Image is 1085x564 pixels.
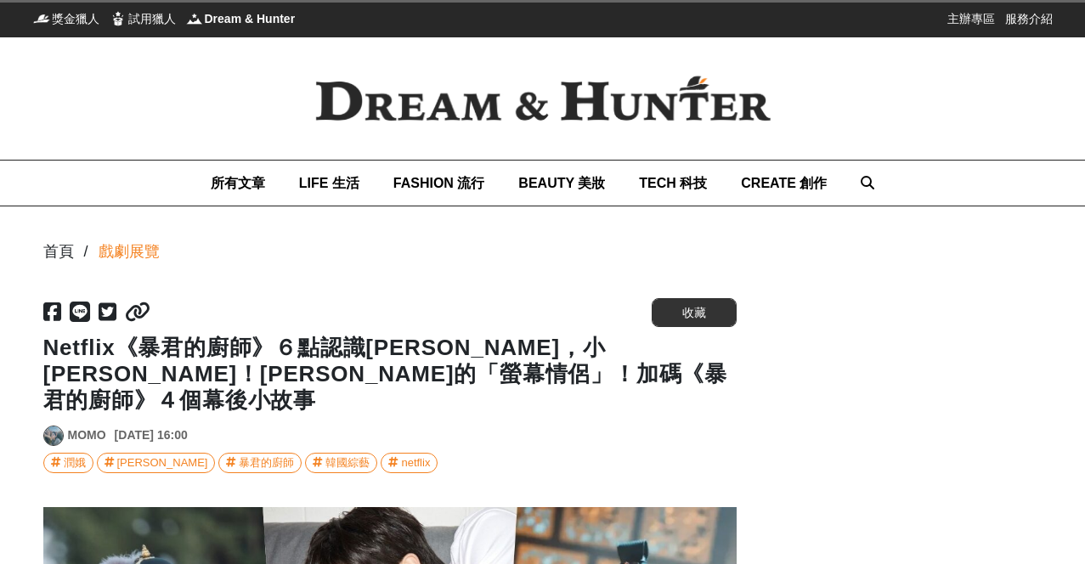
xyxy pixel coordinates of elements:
[211,161,265,206] a: 所有文章
[128,10,176,27] span: 試用獵人
[639,161,707,206] a: TECH 科技
[305,453,377,473] a: 韓國綜藝
[205,10,296,27] span: Dream & Hunter
[186,10,296,27] a: Dream & HunterDream & Hunter
[68,426,106,444] a: MOMO
[43,335,737,415] h1: Netflix《暴君的廚師》６點認識[PERSON_NAME]，小[PERSON_NAME]！[PERSON_NAME]的「螢幕情侶」！加碼《暴君的廚師》４個幕後小故事
[52,10,99,27] span: 獎金獵人
[288,48,798,149] img: Dream & Hunter
[639,176,707,190] span: TECH 科技
[401,454,430,472] div: netflix
[110,10,127,27] img: 試用獵人
[518,176,605,190] span: BEAUTY 美妝
[218,453,302,473] a: 暴君的廚師
[43,453,93,473] a: 潤娥
[84,240,88,263] div: /
[115,426,188,444] div: [DATE] 16:00
[117,454,208,472] div: [PERSON_NAME]
[99,240,160,263] a: 戲劇展覽
[64,454,86,472] div: 潤娥
[518,161,605,206] a: BEAUTY 美妝
[43,240,74,263] div: 首頁
[1005,10,1053,27] a: 服務介紹
[43,426,64,446] a: Avatar
[33,10,50,27] img: 獎金獵人
[239,454,294,472] div: 暴君的廚師
[652,298,737,327] button: 收藏
[299,176,359,190] span: LIFE 生活
[110,10,176,27] a: 試用獵人試用獵人
[741,161,827,206] a: CREATE 創作
[393,176,485,190] span: FASHION 流行
[33,10,99,27] a: 獎金獵人獎金獵人
[299,161,359,206] a: LIFE 生活
[381,453,438,473] a: netflix
[186,10,203,27] img: Dream & Hunter
[393,161,485,206] a: FASHION 流行
[211,176,265,190] span: 所有文章
[97,453,216,473] a: [PERSON_NAME]
[741,176,827,190] span: CREATE 創作
[44,426,63,445] img: Avatar
[325,454,370,472] div: 韓國綜藝
[947,10,995,27] a: 主辦專區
